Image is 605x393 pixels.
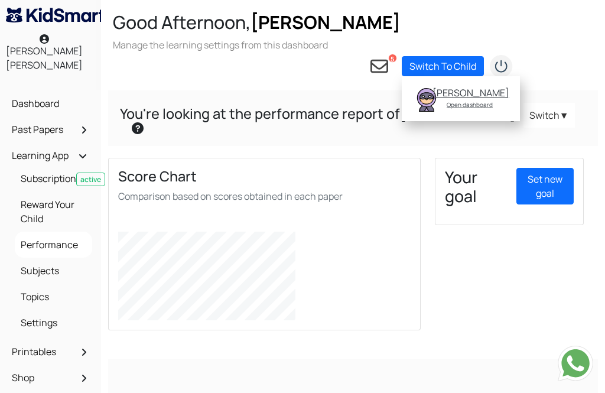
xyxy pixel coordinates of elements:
a: Past Papers [9,119,92,139]
a: Set new goal [516,168,574,204]
div: Open dashboard [432,99,507,111]
div: [PERSON_NAME] [432,87,507,99]
a: Dashboard [9,93,92,113]
img: logout2.png [489,54,513,78]
h4: You're looking at the performance report of [120,105,516,122]
img: Tristan [415,88,438,112]
h4: Score Chart [118,168,343,184]
a: Topics [18,287,89,307]
a: Switch To Child [402,56,484,76]
a: Shop [9,368,92,388]
span: 5 [388,54,397,63]
a: Switch [523,103,575,128]
span: active [76,173,105,186]
img: Send whatsapp message to +442080035976 [558,346,593,381]
b: [PERSON_NAME] [400,104,516,123]
a: Performance [18,235,89,255]
a: Reward Your Child [18,194,89,229]
a: Learning App [9,145,92,165]
a: Subscriptionactive [18,168,89,189]
h2: Good Afternoon, [113,12,401,34]
img: KidSmart logo [6,8,104,22]
a: Printables [9,342,92,362]
a: Subjects [18,261,89,281]
h3: Manage the learning settings from this dashboard [113,38,401,51]
a: Tristan [PERSON_NAME] Open dashboard [408,82,514,115]
a: 5 [370,54,388,78]
smal: Comparison based on scores obtained in each paper [118,190,343,203]
a: Settings [18,313,89,333]
h3: Your goal [445,168,502,206]
span: [PERSON_NAME] [251,10,401,34]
